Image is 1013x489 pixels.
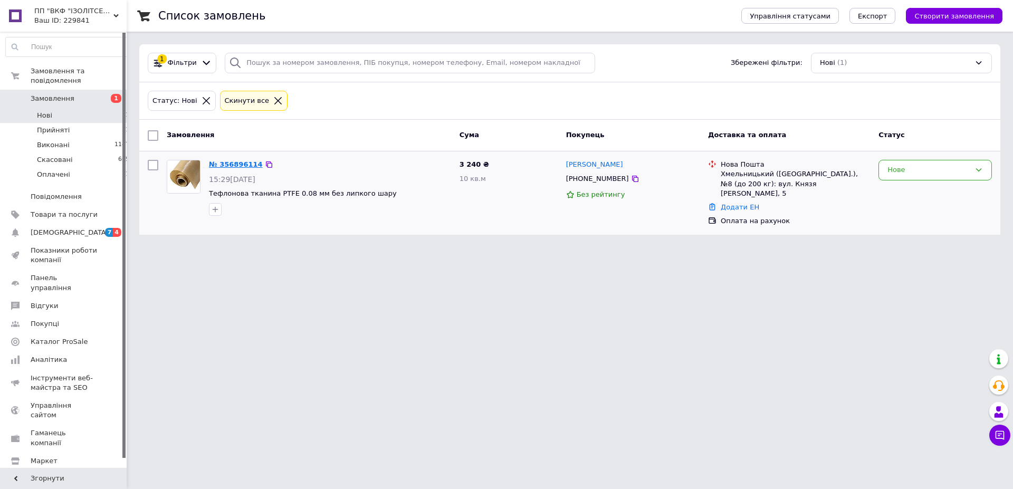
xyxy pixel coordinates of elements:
span: Експорт [858,12,887,20]
span: Замовлення [167,131,214,139]
span: 15:29[DATE] [209,175,255,184]
span: Повідомлення [31,192,82,202]
span: Виконані [37,140,70,150]
span: 665 [118,155,129,165]
a: Фото товару [167,160,200,194]
span: 7 [105,228,113,237]
span: Cума [460,131,479,139]
span: 4 [113,228,121,237]
span: [DEMOGRAPHIC_DATA] [31,228,109,237]
span: Замовлення та повідомлення [31,66,127,85]
span: Управління сайтом [31,401,98,420]
button: Чат з покупцем [989,425,1010,446]
span: 3 240 ₴ [460,160,489,168]
h1: Список замовлень [158,9,265,22]
span: Аналітика [31,355,67,365]
div: Cкинути все [223,95,272,107]
div: 1 [157,54,167,64]
span: Скасовані [37,155,73,165]
span: Маркет [31,456,58,466]
span: 1 [111,94,121,103]
img: Фото товару [167,160,200,193]
button: Управління статусами [741,8,839,24]
span: Нові [37,111,52,120]
a: Тефлонова тканина PTFE 0.08 мм без липкого шару [209,189,397,197]
span: 10 кв.м [460,175,486,183]
span: Збережені фільтри: [731,58,802,68]
button: Експорт [849,8,896,24]
span: Покупці [31,319,59,329]
span: ПП "ВКФ "ІЗОЛІТСЕРВІС" (ЄДРПОУ 31202038) [34,6,113,16]
div: Нове [887,165,970,176]
span: Показники роботи компанії [31,246,98,265]
span: Інструменти веб-майстра та SEO [31,373,98,392]
span: Покупець [566,131,605,139]
span: 1 [126,170,129,179]
span: Фільтри [168,58,197,68]
a: Створити замовлення [895,12,1002,20]
span: Відгуки [31,301,58,311]
a: Додати ЕН [721,203,759,211]
span: Панель управління [31,273,98,292]
span: Товари та послуги [31,210,98,219]
span: Статус [878,131,905,139]
div: Статус: Нові [150,95,199,107]
a: № 356896114 [209,160,263,168]
span: (1) [837,59,847,66]
span: 1147 [114,140,129,150]
div: Нова Пошта [721,160,870,169]
div: Хмельницький ([GEOGRAPHIC_DATA].), №8 (до 200 кг): вул. Князя [PERSON_NAME], 5 [721,169,870,198]
div: Ваш ID: 229841 [34,16,127,25]
button: Створити замовлення [906,8,1002,24]
span: Гаманець компанії [31,428,98,447]
a: [PERSON_NAME] [566,160,623,170]
span: Прийняті [37,126,70,135]
span: Нові [820,58,835,68]
span: Створити замовлення [914,12,994,20]
span: 1 [126,111,129,120]
span: Управління статусами [750,12,830,20]
span: Доставка та оплата [708,131,786,139]
div: [PHONE_NUMBER] [564,172,631,186]
input: Пошук [6,37,130,56]
span: 1 [126,126,129,135]
input: Пошук за номером замовлення, ПІБ покупця, номером телефону, Email, номером накладної [225,53,595,73]
span: Замовлення [31,94,74,103]
div: Оплата на рахунок [721,216,870,226]
span: Без рейтингу [577,190,625,198]
span: Оплачені [37,170,70,179]
span: Каталог ProSale [31,337,88,347]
